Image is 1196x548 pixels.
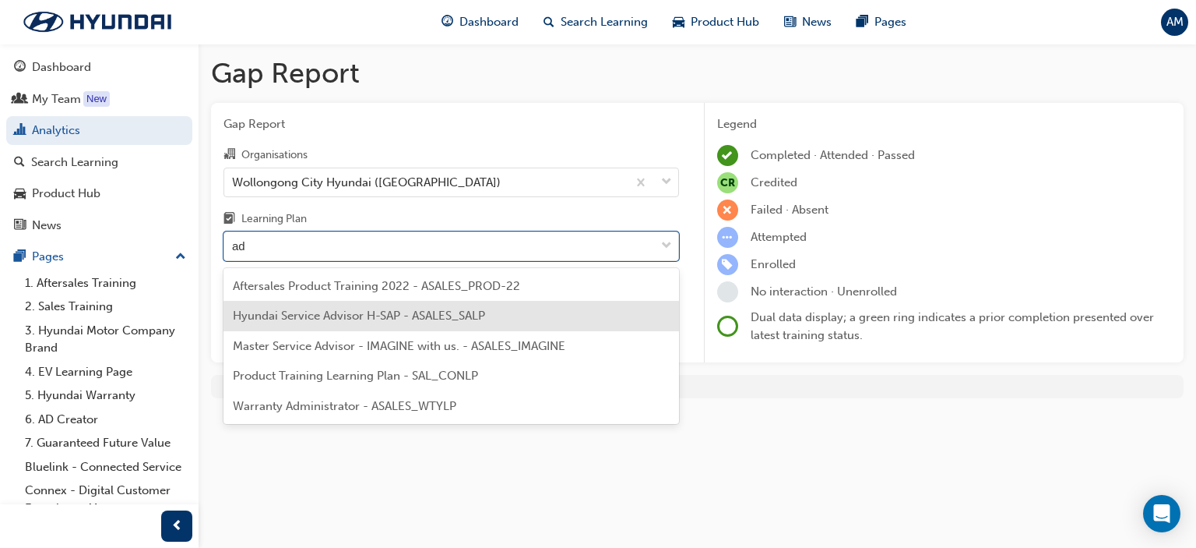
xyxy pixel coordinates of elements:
div: My Team [32,90,81,108]
div: Organisations [241,147,308,163]
span: down-icon [661,236,672,256]
span: Product Hub [691,13,759,31]
a: 5. Hyundai Warranty [19,384,192,408]
h1: Gap Report [211,56,1184,90]
span: up-icon [175,247,186,267]
a: Bluelink - Connected Service [19,455,192,479]
a: news-iconNews [772,6,844,38]
span: AM [1166,13,1184,31]
span: No interaction · Unenrolled [751,285,897,299]
span: Gap Report [223,115,679,133]
a: car-iconProduct Hub [660,6,772,38]
a: 4. EV Learning Page [19,360,192,384]
div: News [32,217,62,235]
a: Connex - Digital Customer Experience Management [19,479,192,520]
span: Pages [874,13,906,31]
div: Search Learning [31,154,118,171]
a: guage-iconDashboard [429,6,531,38]
span: news-icon [784,12,796,32]
a: 3. Hyundai Motor Company Brand [19,319,192,360]
span: news-icon [14,219,26,233]
span: pages-icon [857,12,868,32]
span: guage-icon [14,61,26,75]
a: pages-iconPages [844,6,919,38]
span: Aftersales Product Training 2022 - ASALES_PROD-22 [233,279,520,293]
button: Pages [6,242,192,271]
span: Hyundai Service Advisor H-SAP - ASALES_SALP [233,309,485,323]
span: car-icon [673,12,684,32]
span: Enrolled [751,257,796,271]
div: Open Intercom Messenger [1143,495,1180,532]
div: Learning Plan [241,211,307,227]
a: 6. AD Creator [19,408,192,432]
span: Warranty Administrator - ASALES_WTYLP [233,399,456,413]
span: car-icon [14,187,26,201]
a: search-iconSearch Learning [531,6,660,38]
span: Dashboard [459,13,519,31]
div: Tooltip anchor [83,91,110,107]
span: Failed · Absent [751,203,828,217]
span: learningRecordVerb_NONE-icon [717,281,738,302]
span: learningRecordVerb_FAIL-icon [717,200,738,221]
button: DashboardMy TeamAnalyticsSearch LearningProduct HubNews [6,50,192,242]
a: 1. Aftersales Training [19,271,192,295]
div: Dashboard [32,58,91,76]
span: search-icon [543,12,554,32]
div: Product Hub [32,185,100,203]
a: 7. Guaranteed Future Value [19,431,192,455]
span: learningRecordVerb_ENROLL-icon [717,254,738,275]
span: learningRecordVerb_ATTEMPT-icon [717,227,738,248]
div: Legend [717,115,1172,133]
span: Completed · Attended · Passed [751,148,915,162]
div: Pages [32,248,64,266]
a: My Team [6,85,192,114]
span: Master Service Advisor - IMAGINE with us. - ASALES_IMAGINE [233,339,565,353]
a: Dashboard [6,53,192,82]
img: Trak [8,5,187,38]
span: people-icon [14,93,26,107]
span: learningRecordVerb_COMPLETE-icon [717,145,738,166]
span: Dual data display; a green ring indicates a prior completion presented over latest training status. [751,310,1154,342]
span: null-icon [717,172,738,193]
a: Search Learning [6,148,192,177]
div: Wollongong City Hyundai ([GEOGRAPHIC_DATA]) [232,173,501,191]
span: down-icon [661,172,672,193]
span: Credited [751,175,797,189]
button: AM [1161,9,1188,36]
span: Attempted [751,230,807,244]
span: chart-icon [14,124,26,138]
a: Analytics [6,116,192,145]
span: organisation-icon [223,148,235,162]
span: learningplan-icon [223,213,235,227]
span: News [802,13,832,31]
span: guage-icon [441,12,453,32]
span: pages-icon [14,250,26,264]
span: prev-icon [171,517,183,536]
span: Search Learning [561,13,648,31]
a: Product Hub [6,179,192,208]
span: search-icon [14,156,25,170]
span: Product Training Learning Plan - SAL_CONLP [233,369,478,383]
a: 2. Sales Training [19,295,192,319]
a: News [6,211,192,240]
input: Learning Plan [232,239,247,253]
